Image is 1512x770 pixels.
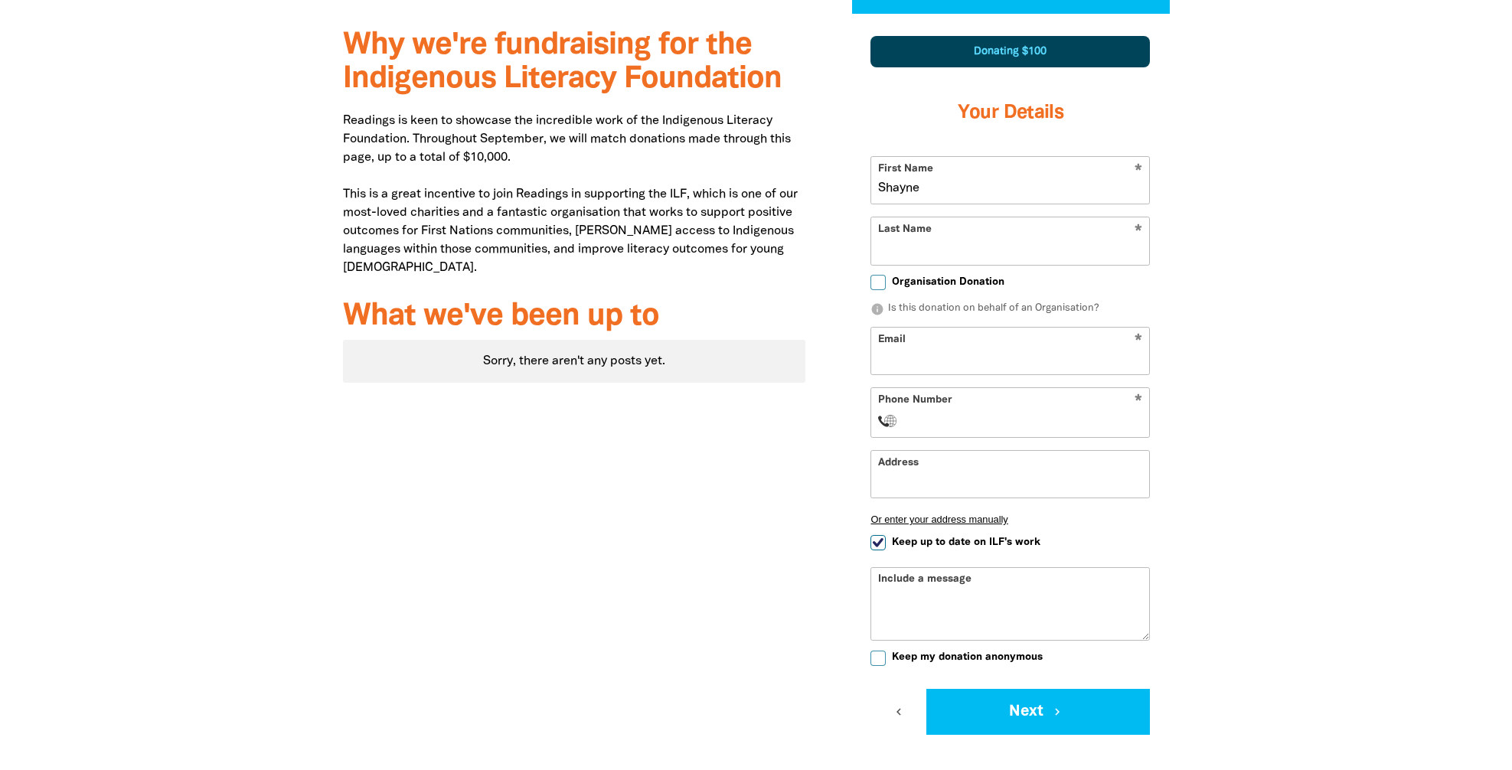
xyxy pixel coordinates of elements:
span: Keep my donation anonymous [892,650,1043,664]
button: Or enter your address manually [870,514,1150,525]
div: Sorry, there aren't any posts yet. [343,340,806,383]
h3: What we've been up to [343,300,806,334]
i: chevron_right [1050,705,1064,719]
input: Keep up to date on ILF's work [870,535,886,550]
div: Paginated content [343,340,806,383]
span: Keep up to date on ILF's work [892,535,1040,550]
span: Why we're fundraising for the Indigenous Literacy Foundation [343,31,782,93]
button: Next chevron_right [926,689,1150,735]
span: Organisation Donation [892,275,1004,289]
input: Keep my donation anonymous [870,651,886,666]
p: Readings is keen to showcase the incredible work of the Indigenous Literacy Foundation. Throughou... [343,112,806,277]
i: info [870,302,884,316]
i: Required [1135,394,1142,409]
div: Donating $100 [870,36,1150,67]
p: Is this donation on behalf of an Organisation? [870,302,1150,317]
h3: Your Details [870,83,1150,144]
i: chevron_left [892,705,906,719]
input: Organisation Donation [870,275,886,290]
button: chevron_left [870,689,926,735]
